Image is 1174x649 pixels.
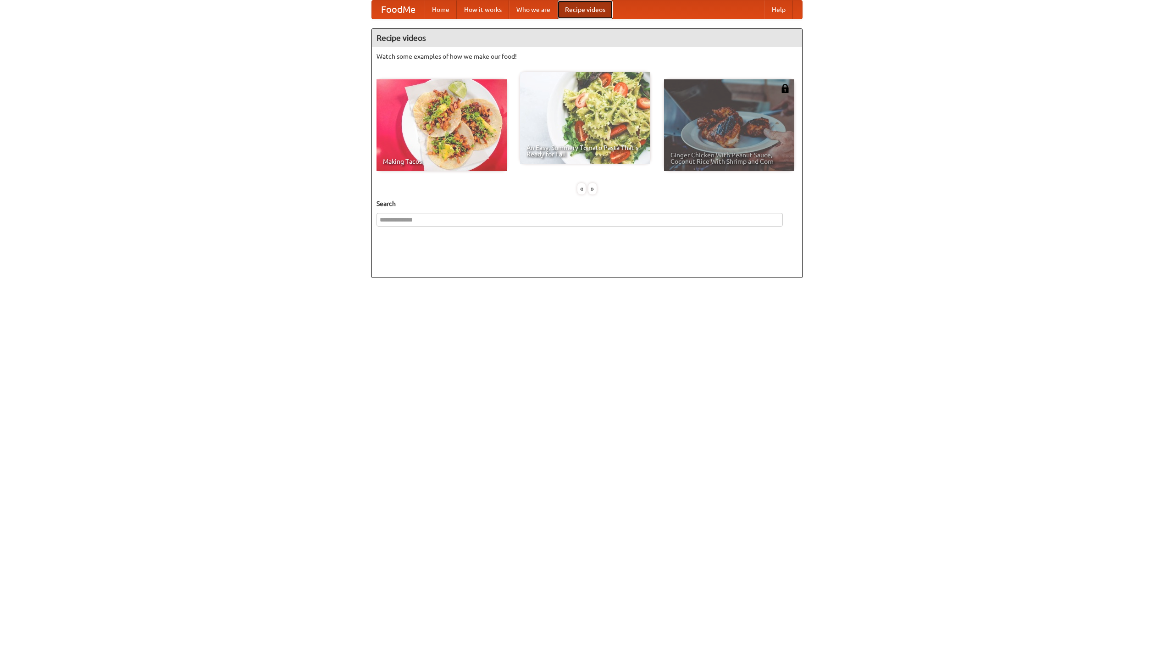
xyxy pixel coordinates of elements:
p: Watch some examples of how we make our food! [377,52,797,61]
a: FoodMe [372,0,425,19]
a: Who we are [509,0,558,19]
div: » [588,183,597,194]
span: An Easy, Summery Tomato Pasta That's Ready for Fall [526,144,644,157]
h5: Search [377,199,797,208]
div: « [577,183,586,194]
a: Help [764,0,793,19]
a: An Easy, Summery Tomato Pasta That's Ready for Fall [520,72,650,164]
a: Making Tacos [377,79,507,171]
img: 483408.png [781,84,790,93]
a: Home [425,0,457,19]
span: Making Tacos [383,158,500,165]
h4: Recipe videos [372,29,802,47]
a: How it works [457,0,509,19]
a: Recipe videos [558,0,613,19]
